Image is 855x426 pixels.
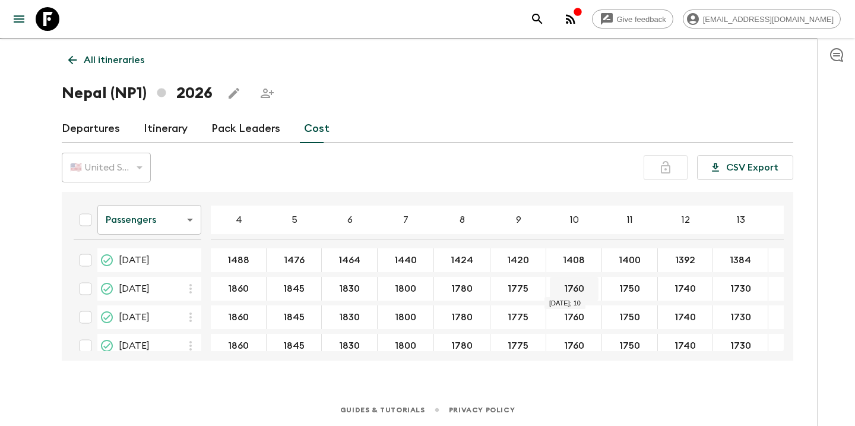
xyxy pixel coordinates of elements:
button: 1860 [214,277,263,301]
div: 06 Apr 2026; 12 [658,277,713,301]
div: 04 May 2026; 6 [322,305,378,329]
div: 09 Mar 2026; 13 [713,248,768,272]
p: 9 [516,213,521,227]
div: 06 Apr 2026; 11 [602,277,658,301]
button: 1860 [214,334,263,358]
div: 06 Apr 2026; 10 [546,277,602,301]
button: 1740 [660,305,710,329]
div: 09 Mar 2026; 7 [378,248,434,272]
p: All itineraries [84,53,144,67]
button: 1845 [269,305,319,329]
div: Select all [74,208,97,232]
button: 1488 [213,248,264,272]
button: 1780 [437,277,487,301]
div: 18 May 2026; 14 [768,334,822,358]
div: 09 Mar 2026; 4 [211,248,267,272]
button: 1408 [549,248,599,272]
a: Departures [62,115,120,143]
div: 04 May 2026; 10 [546,305,602,329]
span: [DATE] [119,253,150,267]
div: 09 Mar 2026; 6 [322,248,378,272]
button: 1392 [661,248,710,272]
a: Guides & Tutorials [340,403,425,416]
button: 1740 [660,277,710,301]
button: 1730 [716,334,765,358]
button: 1775 [493,277,543,301]
button: menu [7,7,31,31]
p: 4 [236,213,242,227]
button: 1760 [550,305,598,329]
div: 04 May 2026; 14 [768,305,822,329]
div: 09 Mar 2026; 14 [768,248,822,272]
button: 1750 [605,334,654,358]
div: 06 Apr 2026; 8 [434,277,490,301]
button: CSV Export [697,155,793,180]
button: 1464 [324,248,375,272]
svg: Proposed [100,310,114,324]
div: 18 May 2026; 12 [658,334,713,358]
p: 8 [460,213,465,227]
button: 1710 [771,334,819,358]
div: 06 Apr 2026; 13 [713,277,768,301]
svg: Proposed [100,339,114,353]
p: 12 [682,213,690,227]
button: 1368 [771,248,819,272]
div: 18 May 2026; 9 [490,334,546,358]
div: 18 May 2026; 8 [434,334,490,358]
span: [DATE] [119,282,150,296]
div: 09 Mar 2026; 9 [490,248,546,272]
button: 1780 [437,305,487,329]
div: 04 May 2026; 11 [602,305,658,329]
span: [DATE] [119,310,150,324]
div: 18 May 2026; 6 [322,334,378,358]
div: 09 Mar 2026; 12 [658,248,713,272]
div: 04 May 2026; 4 [211,305,267,329]
span: Share this itinerary [255,81,279,105]
button: 1730 [716,305,765,329]
button: 1710 [771,277,819,301]
button: 1710 [771,305,819,329]
button: 1800 [381,277,430,301]
svg: Proposed [100,282,114,296]
button: search adventures [525,7,549,31]
p: 7 [403,213,408,227]
p: 11 [627,213,633,227]
button: 1800 [381,305,430,329]
div: 04 May 2026; 7 [378,305,434,329]
button: 1420 [493,248,543,272]
div: 06 Apr 2026; 7 [378,277,434,301]
button: 1830 [325,277,374,301]
div: Passengers [97,203,201,236]
button: Edit this itinerary [222,81,246,105]
a: Privacy Policy [449,403,515,416]
button: 1476 [270,248,319,272]
button: 1860 [214,305,263,329]
svg: Proposed [100,253,114,267]
div: 06 Apr 2026; 6 [322,277,378,301]
div: 18 May 2026; 4 [211,334,267,358]
button: 1750 [605,305,654,329]
button: 1760 [550,277,598,301]
div: 18 May 2026; 7 [378,334,434,358]
button: 1424 [436,248,487,272]
button: 1730 [716,277,765,301]
div: 04 May 2026; 5 [267,305,322,329]
div: 04 May 2026; 12 [658,305,713,329]
a: Itinerary [144,115,188,143]
div: 09 Mar 2026; 5 [267,248,322,272]
a: Give feedback [592,10,673,29]
div: 18 May 2026; 5 [267,334,322,358]
button: 1400 [604,248,655,272]
button: 1440 [380,248,431,272]
div: 04 May 2026; 13 [713,305,768,329]
div: 06 Apr 2026; 4 [211,277,267,301]
button: 1780 [437,334,487,358]
p: 5 [292,213,297,227]
div: 04 May 2026; 8 [434,305,490,329]
span: [DATE] [119,339,150,353]
div: 18 May 2026; 13 [713,334,768,358]
div: 09 Mar 2026; 10 [546,248,602,272]
button: 1760 [550,334,598,358]
button: 1800 [381,334,430,358]
span: Give feedback [610,15,673,24]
